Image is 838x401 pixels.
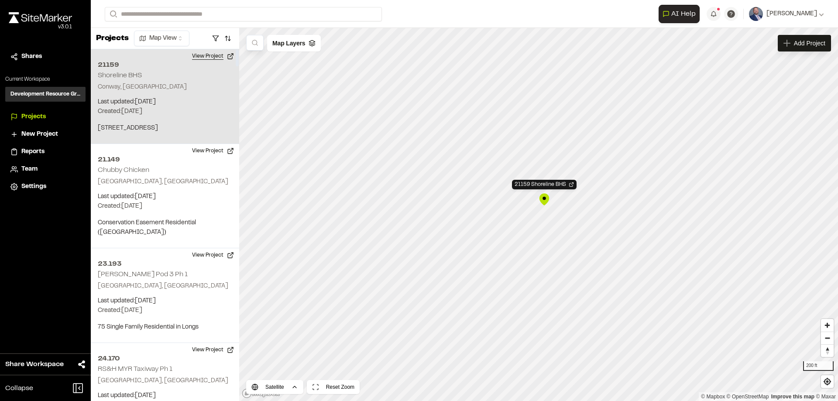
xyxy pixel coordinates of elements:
h2: Chubby Chicken [98,167,149,173]
h2: 24.170 [98,353,232,364]
div: 200 ft [803,361,834,371]
h2: 21.149 [98,154,232,165]
span: Reports [21,147,45,157]
div: Open Project [512,180,577,189]
a: Team [10,165,80,174]
h2: 23.193 [98,259,232,269]
a: Maxar [816,394,836,400]
button: Reset bearing to north [821,344,834,357]
button: Open AI Assistant [659,5,700,23]
a: Shares [10,52,80,62]
p: [GEOGRAPHIC_DATA], [GEOGRAPHIC_DATA] [98,177,232,187]
p: Projects [96,33,129,45]
span: Collapse [5,383,33,394]
span: Add Project [794,39,825,48]
span: Shares [21,52,42,62]
p: 75 Single Family Residential in Longs [98,322,232,332]
h2: RS&H MYR Taxiway Ph 1 [98,366,172,372]
button: Find my location [821,375,834,388]
p: Last updated: [DATE] [98,97,232,107]
p: Last updated: [DATE] [98,296,232,306]
span: Share Workspace [5,359,64,370]
span: AI Help [671,9,696,19]
a: Map feedback [771,394,814,400]
p: [GEOGRAPHIC_DATA], [GEOGRAPHIC_DATA] [98,281,232,291]
span: [PERSON_NAME] [766,9,817,19]
h3: Development Resource Group [10,90,80,98]
span: Map Layers [272,38,305,48]
p: [STREET_ADDRESS] [98,123,232,133]
h2: 21159 [98,60,232,70]
canvas: Map [239,28,838,401]
span: New Project [21,130,58,139]
button: Zoom out [821,332,834,344]
button: Satellite [246,380,303,394]
p: Conservation Easement Residential ([GEOGRAPHIC_DATA]) [98,218,232,237]
p: Last updated: [DATE] [98,391,232,401]
a: Mapbox logo [242,388,280,398]
div: Oh geez...please don't... [9,23,72,31]
div: Map marker [538,193,551,206]
button: View Project [187,248,239,262]
div: Open AI Assistant [659,5,703,23]
span: Projects [21,112,46,122]
p: Current Workspace [5,75,86,83]
p: [GEOGRAPHIC_DATA], [GEOGRAPHIC_DATA] [98,376,232,386]
span: Team [21,165,38,174]
button: Zoom in [821,319,834,332]
img: User [749,7,763,21]
p: Created: [DATE] [98,306,232,315]
button: View Project [187,49,239,63]
p: Created: [DATE] [98,202,232,211]
a: Reports [10,147,80,157]
p: Last updated: [DATE] [98,192,232,202]
span: Reset bearing to north [821,345,834,357]
p: Created: [DATE] [98,107,232,117]
button: View Project [187,144,239,158]
p: Conway, [GEOGRAPHIC_DATA] [98,82,232,92]
a: Mapbox [701,394,725,400]
span: Settings [21,182,46,192]
button: View Project [187,343,239,357]
button: Search [105,7,120,21]
img: rebrand.png [9,12,72,23]
h2: [PERSON_NAME] Pod 3 Ph 1 [98,271,188,278]
a: New Project [10,130,80,139]
a: Settings [10,182,80,192]
button: Reset Zoom [307,380,360,394]
a: OpenStreetMap [727,394,769,400]
a: Projects [10,112,80,122]
button: [PERSON_NAME] [749,7,824,21]
h2: Shoreline BHS [98,72,142,79]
